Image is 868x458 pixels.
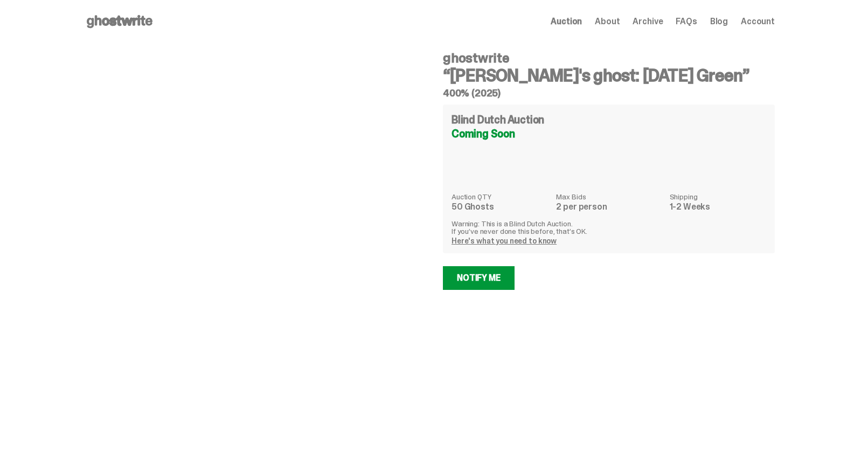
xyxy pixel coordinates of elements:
[670,203,766,211] dd: 1-2 Weeks
[452,236,557,246] a: Here's what you need to know
[443,67,775,84] h3: “[PERSON_NAME]'s ghost: [DATE] Green”
[556,193,663,200] dt: Max Bids
[452,128,766,139] div: Coming Soon
[452,114,544,125] h4: Blind Dutch Auction
[676,17,697,26] a: FAQs
[633,17,663,26] a: Archive
[595,17,620,26] a: About
[670,193,766,200] dt: Shipping
[556,203,663,211] dd: 2 per person
[741,17,775,26] a: Account
[443,266,515,290] a: Notify Me
[452,220,766,235] p: Warning: This is a Blind Dutch Auction. If you’ve never done this before, that’s OK.
[452,193,550,200] dt: Auction QTY
[443,88,775,98] h5: 400% (2025)
[551,17,582,26] a: Auction
[710,17,728,26] a: Blog
[452,203,550,211] dd: 50 Ghosts
[443,52,775,65] h4: ghostwrite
